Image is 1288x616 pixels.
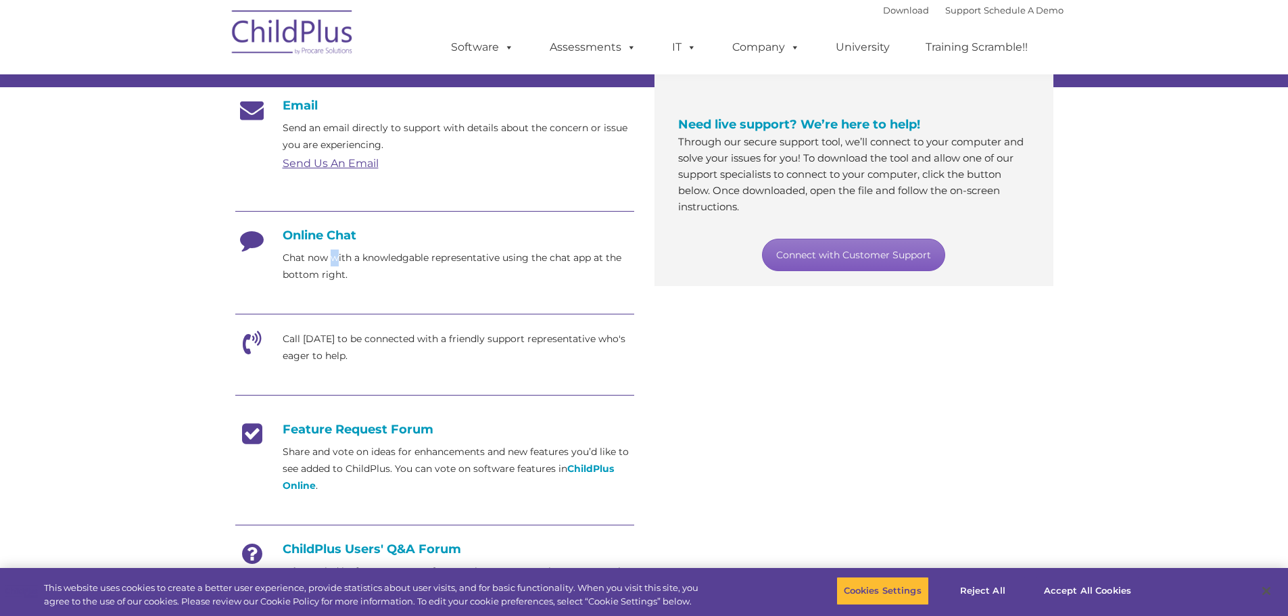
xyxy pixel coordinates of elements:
[912,34,1041,61] a: Training Scramble!!
[283,563,634,614] p: A forum led by [PERSON_NAME] users where you can ask & answer each other’s questions about the so...
[225,1,360,68] img: ChildPlus by Procare Solutions
[536,34,650,61] a: Assessments
[984,5,1064,16] a: Schedule A Demo
[822,34,903,61] a: University
[762,239,945,271] a: Connect with Customer Support
[283,331,634,364] p: Call [DATE] to be connected with a friendly support representative who's eager to help.
[945,5,981,16] a: Support
[678,117,920,132] span: Need live support? We’re here to help!
[283,157,379,170] a: Send Us An Email
[235,228,634,243] h4: Online Chat
[883,5,1064,16] font: |
[883,5,929,16] a: Download
[235,542,634,556] h4: ChildPlus Users' Q&A Forum
[235,422,634,437] h4: Feature Request Forum
[283,444,634,494] p: Share and vote on ideas for enhancements and new features you’d like to see added to ChildPlus. Y...
[1036,577,1139,605] button: Accept All Cookies
[836,577,929,605] button: Cookies Settings
[1251,576,1281,606] button: Close
[44,582,709,608] div: This website uses cookies to create a better user experience, provide statistics about user visit...
[235,98,634,113] h4: Email
[283,463,614,492] a: ChildPlus Online
[283,250,634,283] p: Chat now with a knowledgable representative using the chat app at the bottom right.
[659,34,710,61] a: IT
[283,120,634,153] p: Send an email directly to support with details about the concern or issue you are experiencing.
[437,34,527,61] a: Software
[719,34,813,61] a: Company
[678,134,1030,215] p: Through our secure support tool, we’ll connect to your computer and solve your issues for you! To...
[940,577,1025,605] button: Reject All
